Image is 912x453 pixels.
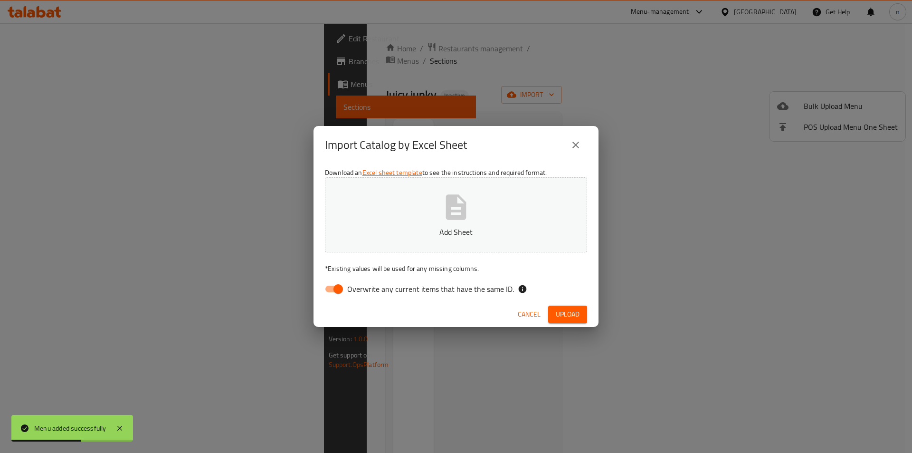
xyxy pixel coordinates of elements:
[514,306,544,323] button: Cancel
[564,134,587,156] button: close
[340,226,572,238] p: Add Sheet
[556,308,579,320] span: Upload
[34,423,106,434] div: Menu added successfully
[362,166,422,179] a: Excel sheet template
[518,308,541,320] span: Cancel
[548,306,587,323] button: Upload
[518,284,527,294] svg: If the overwrite option isn't selected, then the items that match an existing ID will be ignored ...
[325,177,587,252] button: Add Sheet
[313,164,598,302] div: Download an to see the instructions and required format.
[347,283,514,295] span: Overwrite any current items that have the same ID.
[325,264,587,273] p: Existing values will be used for any missing columns.
[325,137,467,153] h2: Import Catalog by Excel Sheet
